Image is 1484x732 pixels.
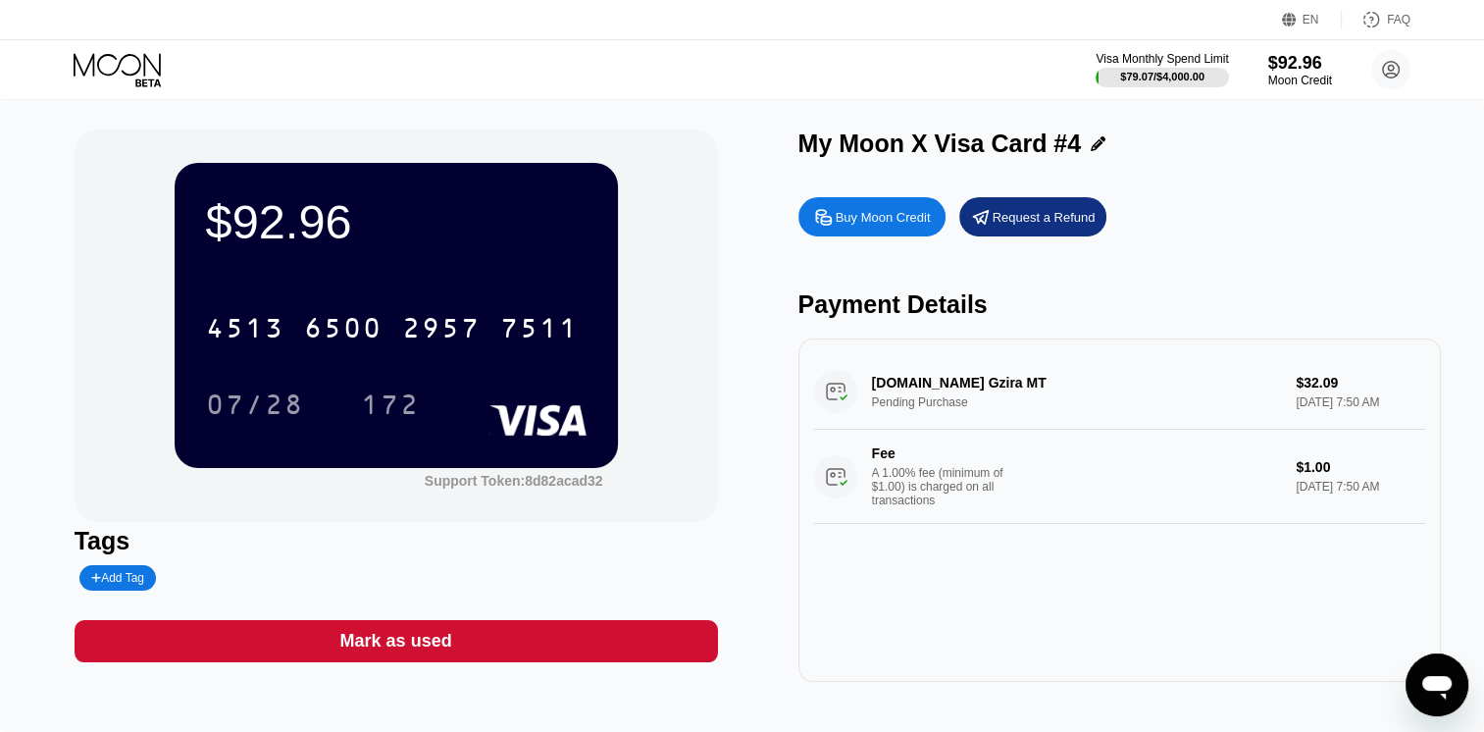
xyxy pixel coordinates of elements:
div: Tags [75,527,718,555]
iframe: Button to launch messaging window [1406,654,1468,716]
div: Mark as used [340,630,452,653]
div: 4513 [206,315,284,346]
div: Moon Credit [1268,74,1332,87]
div: 7511 [500,315,579,346]
div: $92.96 [1268,53,1332,74]
div: Mark as used [75,620,718,662]
div: Support Token: 8d82acad32 [425,473,603,489]
div: Payment Details [798,290,1442,319]
div: 07/28 [206,392,304,423]
div: 07/28 [191,380,319,429]
div: Visa Monthly Spend Limit [1096,52,1228,66]
div: EN [1282,10,1342,29]
div: Visa Monthly Spend Limit$79.07/$4,000.00 [1096,52,1228,87]
div: My Moon X Visa Card #4 [798,130,1082,158]
div: 6500 [304,315,383,346]
div: Add Tag [79,565,156,591]
div: Fee [872,445,1009,461]
div: 4513650029577511 [194,303,590,352]
div: 172 [346,380,435,429]
div: A 1.00% fee (minimum of $1.00) is charged on all transactions [872,466,1019,507]
div: EN [1303,13,1319,26]
div: $92.96Moon Credit [1268,53,1332,87]
div: $79.07 / $4,000.00 [1120,71,1204,82]
div: 2957 [402,315,481,346]
div: [DATE] 7:50 AM [1296,480,1425,494]
div: Request a Refund [993,209,1096,226]
div: Add Tag [91,571,144,585]
div: FAQ [1387,13,1410,26]
div: FAQ [1342,10,1410,29]
div: Request a Refund [959,197,1106,236]
div: $92.96 [206,194,587,249]
div: 172 [361,392,420,423]
div: Buy Moon Credit [836,209,931,226]
div: FeeA 1.00% fee (minimum of $1.00) is charged on all transactions$1.00[DATE] 7:50 AM [814,430,1426,524]
div: $1.00 [1296,459,1425,475]
div: Support Token:8d82acad32 [425,473,603,489]
div: Buy Moon Credit [798,197,946,236]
